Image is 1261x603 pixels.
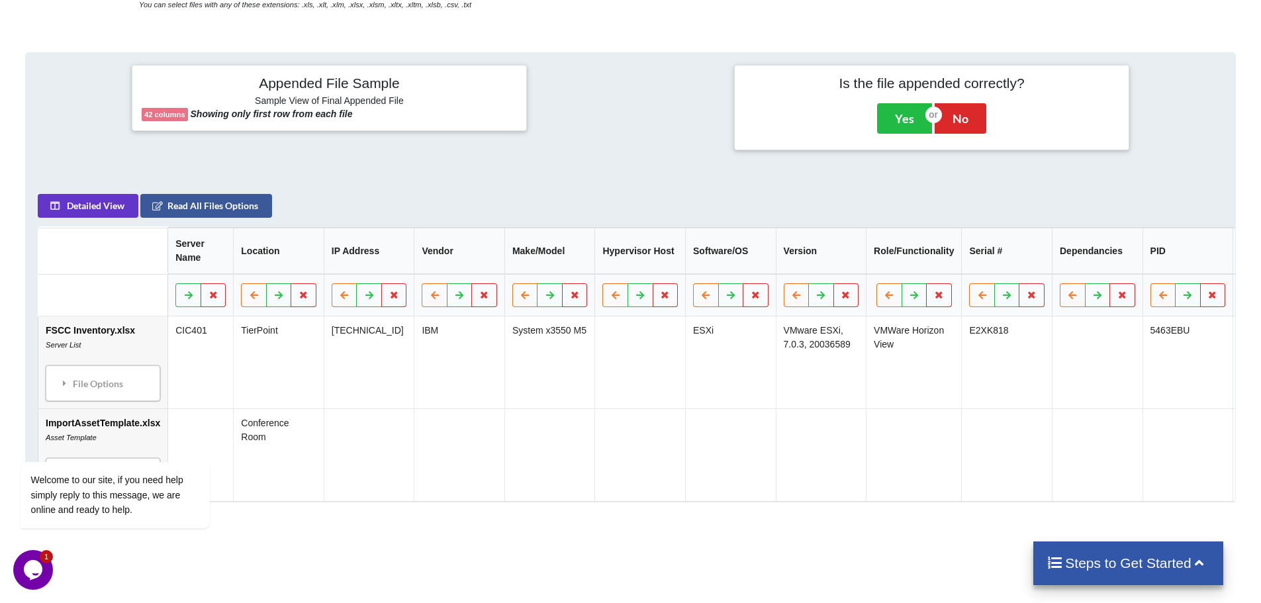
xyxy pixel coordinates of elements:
td: Conference Room [234,408,324,501]
th: Server Name [168,228,234,274]
button: Read All Files Options [140,194,272,218]
h6: Sample View of Final Appended File [142,95,517,109]
td: CIC401 [168,316,234,408]
th: Software/OS [685,228,776,274]
td: FSCC Inventory.xlsx [38,316,167,408]
h4: Appended File Sample [142,75,517,93]
button: Yes [877,103,932,134]
th: Vendor [414,228,505,274]
th: Hypervisor Host [595,228,686,274]
i: Server List [46,341,81,349]
i: You can select files with any of these extensions: .xls, .xlt, .xlm, .xlsx, .xlsm, .xltx, .xltm, ... [139,1,471,9]
th: Serial # [962,228,1052,274]
iframe: chat widget [13,550,56,590]
td: E2XK818 [962,316,1052,408]
th: Version [776,228,866,274]
th: Dependancies [1052,228,1143,274]
button: No [935,103,986,134]
td: VMware ESXi, 7.0.3, 20036589 [776,316,866,408]
h4: Steps to Get Started [1047,555,1210,571]
th: Role/Functionality [866,228,961,274]
b: 42 columns [144,111,185,118]
button: Detailed View [38,194,138,218]
td: ESXi [685,316,776,408]
b: Showing only first row from each file [191,109,353,119]
td: VMWare Horizon View [866,316,961,408]
td: [TECHNICAL_ID] [324,316,414,408]
td: 5463EBU [1143,316,1233,408]
th: PID [1143,228,1233,274]
th: Make/Model [504,228,595,274]
td: TierPoint [234,316,324,408]
td: System x3550 M5 [504,316,595,408]
th: IP Address [324,228,414,274]
th: Location [234,228,324,274]
td: IBM [414,316,505,408]
iframe: chat widget [13,342,252,543]
h4: Is the file appended correctly? [744,75,1119,91]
